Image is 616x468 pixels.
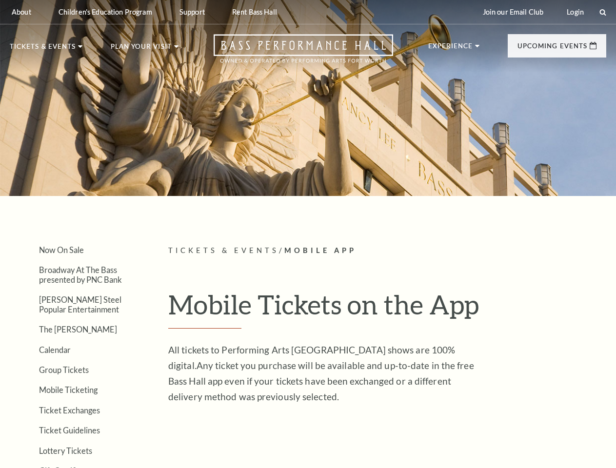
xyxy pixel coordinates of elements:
p: Experience [428,43,473,55]
a: Lottery Tickets [39,446,92,455]
span: Tickets & Events [168,246,279,254]
a: Calendar [39,345,71,354]
p: / [168,245,606,257]
a: Group Tickets [39,365,89,374]
p: Rent Bass Hall [232,8,277,16]
p: Plan Your Visit [111,43,172,55]
a: Mobile Ticketing [39,385,98,394]
span: Any ticket you purchase will be available and up-to-date in the free Bass Hall app even if your t... [168,344,474,402]
p: Support [179,8,205,16]
a: [PERSON_NAME] Steel Popular Entertainment [39,295,121,313]
span: All tickets to Performing Arts [GEOGRAPHIC_DATA] shows are 100% digital. [168,344,455,371]
a: Ticket Exchanges [39,406,100,415]
a: Broadway At The Bass presented by PNC Bank [39,265,122,284]
p: About [12,8,31,16]
h1: Mobile Tickets on the App [168,289,606,329]
span: Mobile App [284,246,357,254]
p: Children's Education Program [59,8,152,16]
a: The [PERSON_NAME] [39,325,117,334]
p: Tickets & Events [10,43,76,55]
a: Now On Sale [39,245,84,254]
a: Ticket Guidelines [39,426,100,435]
p: Upcoming Events [517,43,587,55]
